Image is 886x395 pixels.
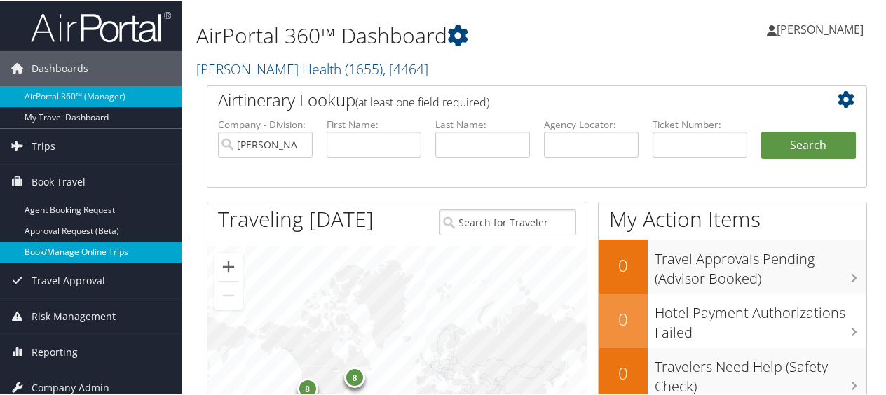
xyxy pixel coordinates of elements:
span: Book Travel [32,163,86,198]
span: Travel Approval [32,262,105,297]
span: Reporting [32,333,78,368]
span: [PERSON_NAME] [777,20,864,36]
a: [PERSON_NAME] [767,7,878,49]
a: 0Hotel Payment Authorizations Failed [599,293,866,347]
label: Last Name: [435,116,530,130]
div: 8 [344,366,365,387]
label: Company - Division: [218,116,313,130]
button: Search [761,130,856,158]
h1: Traveling [DATE] [218,203,374,233]
h1: AirPortal 360™ Dashboard [196,20,650,49]
a: 0Travel Approvals Pending (Advisor Booked) [599,238,866,292]
button: Zoom out [214,280,243,308]
h2: 0 [599,252,648,276]
button: Zoom in [214,251,243,279]
span: (at least one field required) [355,93,489,109]
h3: Travelers Need Help (Safety Check) [655,349,866,395]
h3: Travel Approvals Pending (Advisor Booked) [655,241,866,287]
h3: Hotel Payment Authorizations Failed [655,295,866,341]
span: Trips [32,127,55,162]
span: , [ 4464 ] [383,58,428,77]
span: ( 1655 ) [345,58,383,77]
h1: My Action Items [599,203,866,233]
a: [PERSON_NAME] Health [196,58,428,77]
span: Risk Management [32,298,116,333]
label: Ticket Number: [653,116,747,130]
h2: 0 [599,360,648,384]
label: Agency Locator: [544,116,639,130]
img: airportal-logo.png [31,9,171,42]
label: First Name: [327,116,421,130]
span: Dashboards [32,50,88,85]
input: Search for Traveler [439,208,577,234]
h2: Airtinerary Lookup [218,87,801,111]
h2: 0 [599,306,648,330]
